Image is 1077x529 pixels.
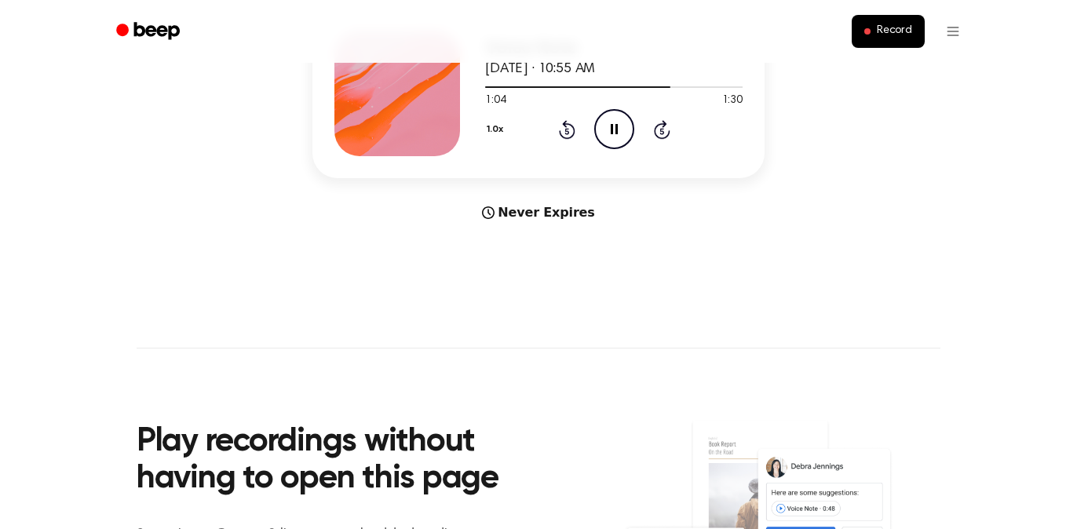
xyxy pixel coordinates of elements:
[485,62,595,76] span: [DATE] · 10:55 AM
[485,93,506,109] span: 1:04
[877,24,912,38] span: Record
[105,16,194,47] a: Beep
[485,116,509,143] button: 1.0x
[722,93,743,109] span: 1:30
[312,203,765,222] div: Never Expires
[934,13,972,50] button: Open menu
[137,424,560,498] h2: Play recordings without having to open this page
[852,15,925,48] button: Record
